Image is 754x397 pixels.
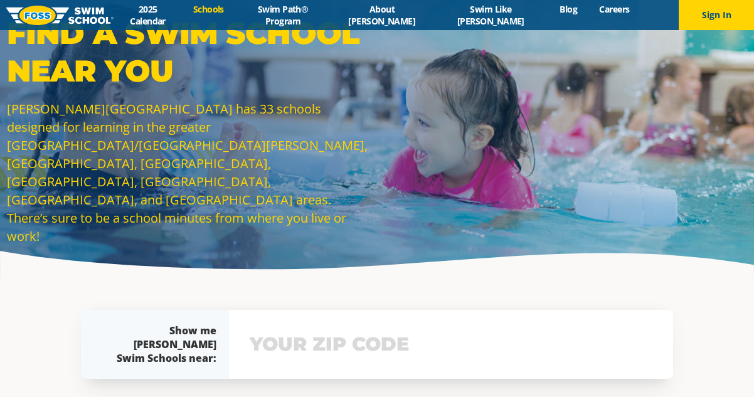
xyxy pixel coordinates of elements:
input: YOUR ZIP CODE [247,326,656,363]
a: Swim Like [PERSON_NAME] [433,3,549,27]
img: FOSS Swim School Logo [6,6,114,25]
a: Careers [588,3,640,15]
p: Find a Swim School Near You [7,14,371,90]
p: [PERSON_NAME][GEOGRAPHIC_DATA] has 33 schools designed for learning in the greater [GEOGRAPHIC_DA... [7,100,371,245]
a: 2025 Calendar [114,3,182,27]
a: Swim Path® Program [235,3,331,27]
div: Show me [PERSON_NAME] Swim Schools near: [106,324,216,365]
a: Blog [549,3,588,15]
a: Schools [182,3,235,15]
a: About [PERSON_NAME] [331,3,433,27]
